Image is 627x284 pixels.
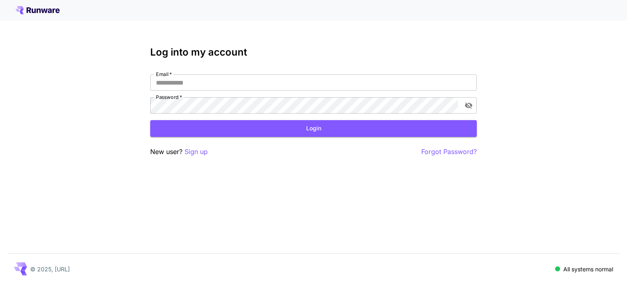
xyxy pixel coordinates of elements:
[563,265,613,273] p: All systems normal
[421,147,477,157] button: Forgot Password?
[150,47,477,58] h3: Log into my account
[156,71,172,78] label: Email
[150,120,477,137] button: Login
[30,265,70,273] p: © 2025, [URL]
[156,94,182,101] label: Password
[150,147,208,157] p: New user?
[461,98,476,113] button: toggle password visibility
[185,147,208,157] button: Sign up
